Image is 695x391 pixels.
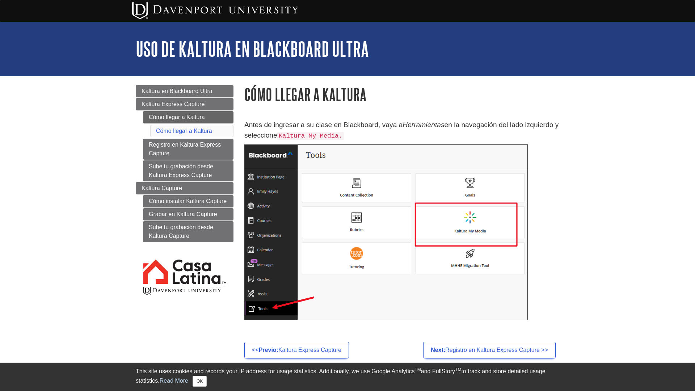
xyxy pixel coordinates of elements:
a: Registro en Kaltura Express Capture [143,139,233,160]
span: Kaltura en Blackboard Ultra [142,88,212,94]
a: Cómo llegar a Kaltura [143,111,233,123]
img: Davenport University [132,2,298,19]
span: Kaltura Capture [142,185,182,191]
a: Kaltura en Blackboard Ultra [136,85,233,97]
a: Read More [160,378,188,384]
sup: TM [414,367,421,372]
a: Sube tu grabación desde Kaltura Capture [143,221,233,242]
div: This site uses cookies and records your IP address for usage statistics. Additionally, we use Goo... [136,367,559,387]
span: Kaltura Express Capture [142,101,205,107]
a: Cómo instalar Kaltura Capture [143,195,233,207]
strong: Previo: [259,347,278,353]
code: Kaltura My Media. [277,132,344,140]
strong: Next: [431,347,445,353]
div: Guide Page Menu [136,85,233,308]
a: Grabar en Kaltura Capture [143,208,233,220]
a: Cómo llegar a Kaltura [156,128,212,134]
a: <<Previo:Kaltura Express Capture [244,342,349,358]
h1: Cómo llegar a Kaltura [244,85,559,104]
a: Uso de Kaltura en Blackboard Ultra [136,38,369,60]
em: Herramientas [403,121,444,129]
sup: TM [455,367,461,372]
a: Kaltura Express Capture [136,98,233,110]
a: Sube tu grabación desde Kaltura Express Capture [143,160,233,181]
a: Kaltura Capture [136,182,233,194]
a: Next:Registro en Kaltura Express Capture >> [423,342,556,358]
button: Close [193,376,207,387]
p: Antes de ingresar a su clase en Blackboard, vaya a en la navegación del lado izquierdo y seleccione [244,120,559,141]
img: blackboard tools [244,144,528,320]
